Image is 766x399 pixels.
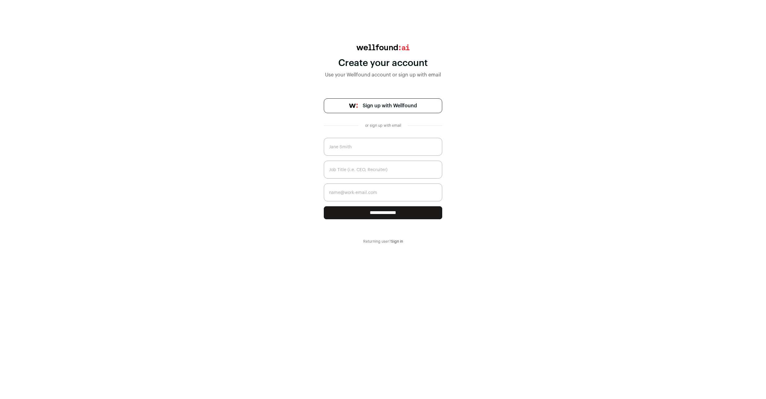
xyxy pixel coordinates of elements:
input: Job Title (i.e. CEO, Recruiter) [324,161,442,179]
div: Use your Wellfound account or sign up with email [324,71,442,79]
a: Sign in [391,240,403,243]
div: or sign up with email [363,123,403,128]
img: wellfound:ai [356,44,410,50]
a: Sign up with Wellfound [324,98,442,113]
input: name@work-email.com [324,183,442,201]
div: Returning user? [324,239,442,244]
div: Create your account [324,58,442,69]
input: Jane Smith [324,138,442,156]
span: Sign up with Wellfound [363,102,417,109]
img: wellfound-symbol-flush-black-fb3c872781a75f747ccb3a119075da62bfe97bd399995f84a933054e44a575c4.png [349,104,358,108]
